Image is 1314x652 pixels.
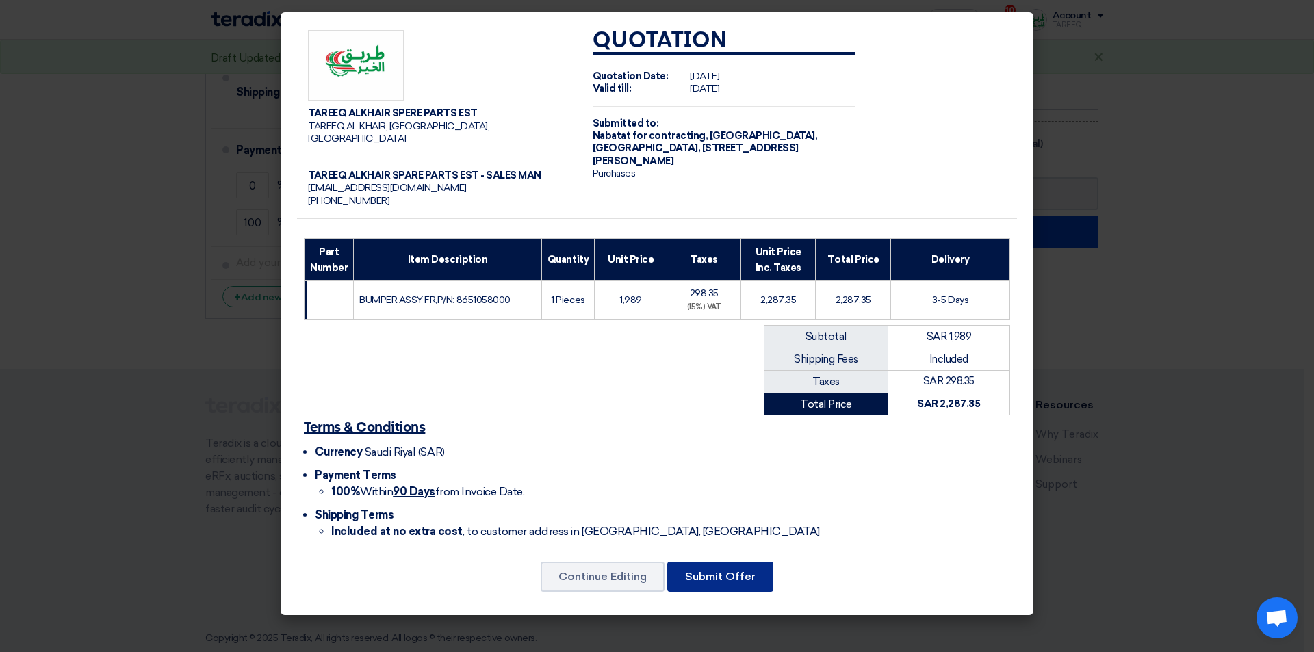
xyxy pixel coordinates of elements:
[593,155,674,167] font: [PERSON_NAME]
[812,376,840,388] font: Taxes
[760,294,796,306] font: 2,287.35
[1257,597,1298,638] a: Open chat
[927,330,972,343] font: SAR 1,989
[547,254,589,265] font: Quantity
[690,70,719,82] font: [DATE]
[558,570,647,583] font: Continue Editing
[331,485,360,498] font: 100%
[593,168,636,179] font: Purchases
[393,485,435,498] font: 90 Days
[931,254,969,265] font: Delivery
[619,294,642,306] font: 1,989
[310,246,348,273] font: Part Number
[308,182,467,194] font: [EMAIL_ADDRESS][DOMAIN_NAME]
[360,485,393,498] font: Within
[917,397,980,410] font: SAR 2,287.35
[315,508,394,521] font: Shipping Terms
[308,170,541,181] font: TAREEQ ALKHAIR SPARE PARTS EST - SALES MAN
[929,353,968,365] font: Included
[593,130,817,154] font: [GEOGRAPHIC_DATA], [GEOGRAPHIC_DATA], [STREET_ADDRESS]
[435,485,524,498] font: from Invoice Date.
[308,195,389,207] font: [PHONE_NUMBER]
[667,562,773,592] button: Submit Offer
[541,562,665,592] button: Continue Editing
[687,302,721,311] font: (15%) VAT
[331,525,463,538] font: Included at no extra cost
[365,445,445,458] font: Saudi Riyal (SAR)
[690,254,718,265] font: Taxes
[756,246,801,273] font: Unit Price Inc. Taxes
[308,30,404,101] img: Company Logo
[408,254,487,265] font: Item Description
[551,294,584,306] font: 1 Pieces
[932,294,968,306] font: 3-5 Days
[593,130,708,142] font: Nabatat for contracting,
[593,83,632,94] font: Valid till:
[593,30,727,52] font: Quotation
[315,469,396,482] font: Payment Terms
[806,330,847,343] font: Subtotal
[593,70,669,82] font: Quotation Date:
[794,353,858,365] font: Shipping Fees
[690,83,719,94] font: [DATE]
[800,398,852,410] font: Total Price
[690,287,719,299] font: 298.35
[608,254,654,265] font: Unit Price
[359,294,511,306] font: BUMPER ASSY FR,P/N: 8651058000
[685,570,756,583] font: Submit Offer
[304,421,425,434] font: Terms & Conditions
[308,120,489,144] font: TAREEQ AL KHAIR, [GEOGRAPHIC_DATA], [GEOGRAPHIC_DATA]
[593,118,659,129] font: Submitted to:
[308,107,478,119] font: TAREEQ ALKHAIR SPERE PARTS EST
[463,525,820,538] font: , to customer address in [GEOGRAPHIC_DATA], [GEOGRAPHIC_DATA]
[836,294,871,306] font: 2,287.35
[923,375,975,387] font: SAR 298.35
[315,445,362,458] font: Currency
[827,254,879,265] font: Total Price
